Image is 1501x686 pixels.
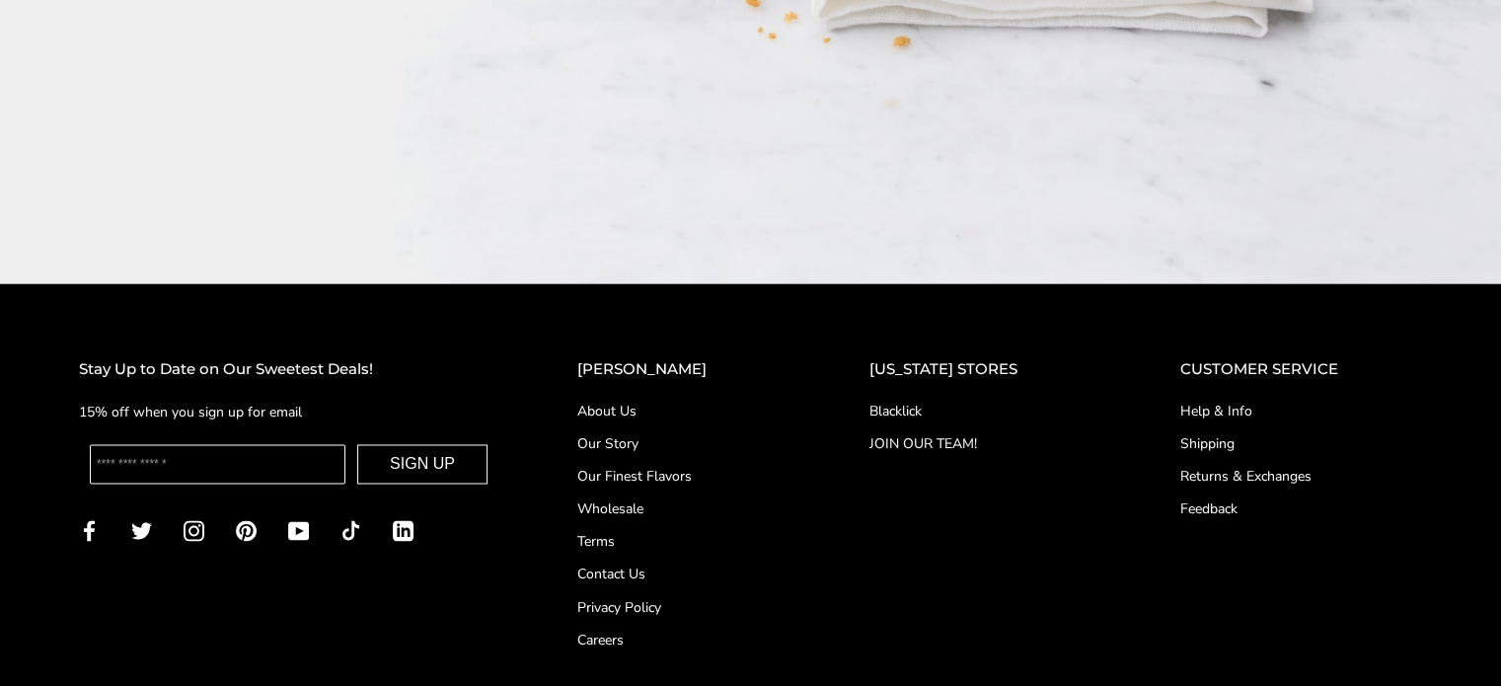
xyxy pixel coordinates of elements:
[90,444,345,484] input: Enter your email
[1180,466,1422,487] a: Returns & Exchanges
[577,629,790,649] a: Careers
[869,433,1101,454] a: JOIN OUR TEAM!
[1180,498,1422,519] a: Feedback
[79,518,100,541] a: Facebook
[79,401,498,423] p: 15% off when you sign up for email
[1180,401,1422,421] a: Help & Info
[577,466,790,487] a: Our Finest Flavors
[393,518,413,541] a: LinkedIn
[577,531,790,552] a: Terms
[79,357,498,382] h2: Stay Up to Date on Our Sweetest Deals!
[236,518,257,541] a: Pinterest
[1180,357,1422,382] h2: CUSTOMER SERVICE
[16,611,204,670] iframe: Sign Up via Text for Offers
[340,518,361,541] a: TikTok
[288,518,309,541] a: YouTube
[577,596,790,617] a: Privacy Policy
[1180,433,1422,454] a: Shipping
[577,401,790,421] a: About Us
[869,401,1101,421] a: Blacklick
[577,564,790,584] a: Contact Us
[577,433,790,454] a: Our Story
[577,357,790,382] h2: [PERSON_NAME]
[184,518,204,541] a: Instagram
[869,357,1101,382] h2: [US_STATE] STORES
[357,444,488,484] button: SIGN UP
[131,518,152,541] a: Twitter
[577,498,790,519] a: Wholesale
